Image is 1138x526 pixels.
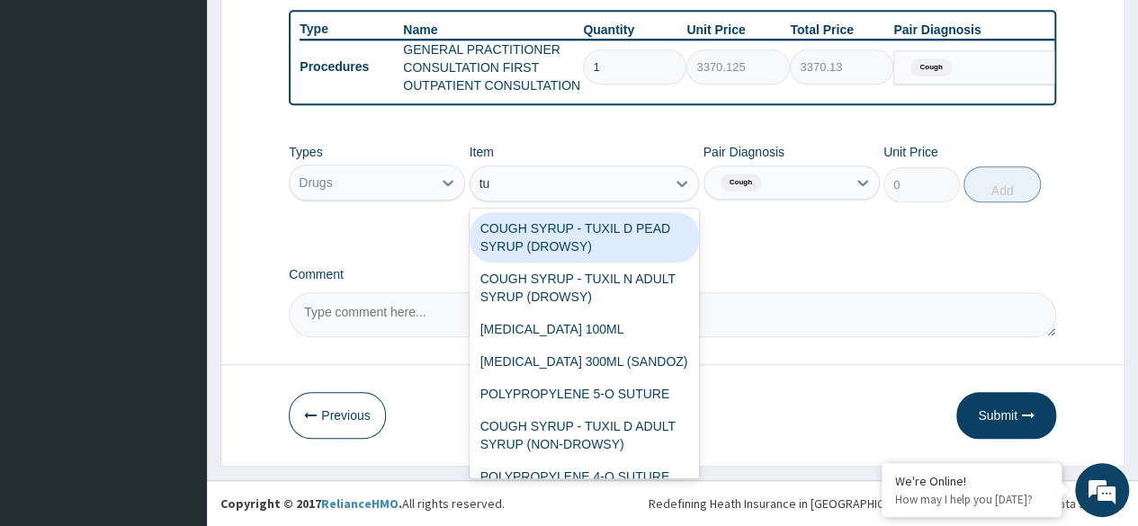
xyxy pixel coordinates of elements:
[470,378,700,410] div: POLYPROPYLENE 5-O SUTURE
[9,342,343,405] textarea: Type your message and hit 'Enter'
[895,492,1048,507] p: How may I help you today?
[289,145,322,160] label: Types
[104,152,248,334] span: We're online!
[583,21,686,39] th: Quantity
[703,143,784,161] label: Pair Diagnosis
[956,392,1056,439] button: Submit
[895,473,1048,489] div: We're Online!
[470,410,700,460] div: COUGH SYRUP - TUXIL D ADULT SYRUP (NON-DROWSY)
[910,58,951,76] span: Cough
[893,21,1091,39] th: Pair Diagnosis
[470,143,494,161] label: Item
[289,392,385,439] button: Previous
[470,460,700,493] div: POLYPROPYLENE 4-O SUTURE
[963,166,1040,202] button: Add
[321,495,399,512] a: RelianceHMO
[686,21,790,39] th: Unit Price
[220,495,402,512] strong: Copyright © 2017 .
[470,263,700,313] div: COUGH SYRUP - TUXIL N ADULT SYRUP (DROWSY)
[649,495,1125,513] div: Redefining Heath Insurance in [GEOGRAPHIC_DATA] using Telemedicine and Data Science!
[289,267,1056,282] label: Comment
[33,90,73,135] img: d_794563401_company_1708531726252_794563401
[470,345,700,378] div: [MEDICAL_DATA] 300ML (SANDOZ)
[207,480,1138,526] footer: All rights reserved.
[94,101,302,124] div: Chat with us now
[300,22,403,37] th: Type
[403,40,583,94] td: GENERAL PRACTITIONER CONSULTATION FIRST OUTPATIENT CONSULTATION
[470,212,700,263] div: COUGH SYRUP - TUXIL D PEAD SYRUP (DROWSY)
[790,21,893,39] th: Total Price
[883,143,938,161] label: Unit Price
[300,59,403,75] td: Procedures
[721,174,761,192] span: Cough
[295,9,338,52] div: Minimize live chat window
[470,313,700,345] div: [MEDICAL_DATA] 100ML
[403,21,583,39] th: Name
[299,174,332,192] div: Drugs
